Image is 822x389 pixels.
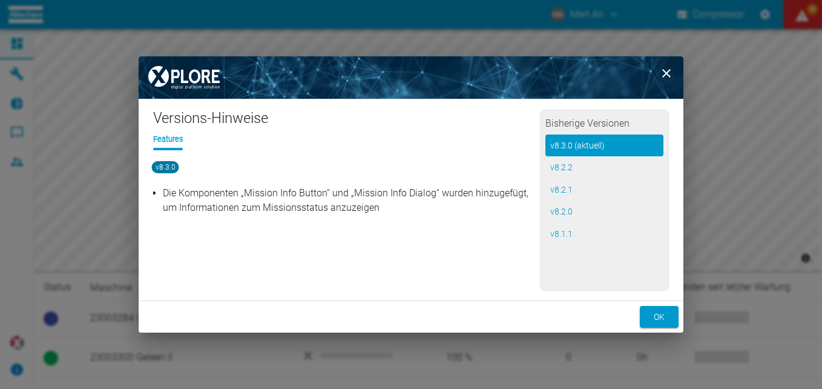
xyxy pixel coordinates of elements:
[152,161,179,173] span: v8.3.0
[545,179,663,201] button: v8.2.1
[153,133,183,145] li: Features
[640,306,679,328] button: ok
[139,56,229,99] img: XPLORE Logo
[163,186,536,215] p: Die Komponenten „Mission Info Button“ und „Mission Info Dialog“ wurden hinzugefügt, um Informatio...
[654,61,679,85] button: close
[545,135,663,157] button: v8.3.0 (aktuell)
[545,156,663,179] button: v8.2.2
[545,201,663,223] button: v8.2.0
[545,223,663,245] button: v8.1.1
[545,115,663,135] h2: Bisherige Versionen
[139,56,683,99] img: background image
[153,109,540,133] h1: Versions-Hinweise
